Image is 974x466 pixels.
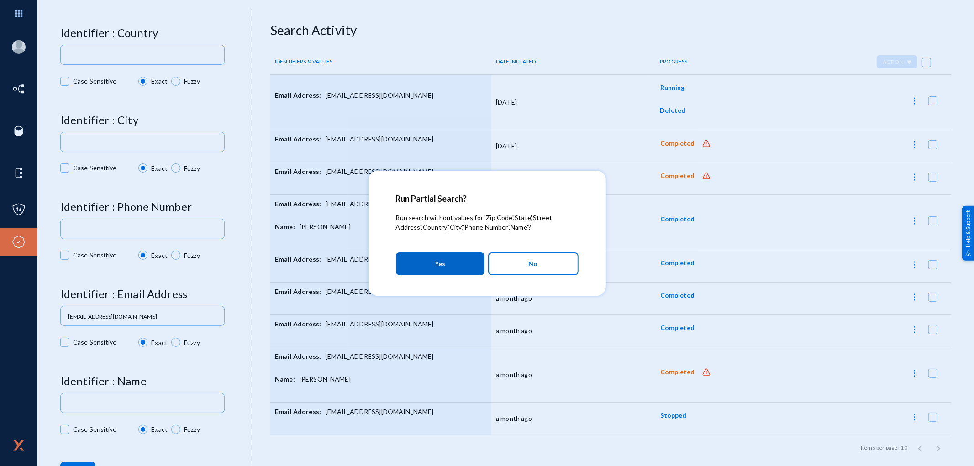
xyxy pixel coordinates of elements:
[488,252,579,275] button: No
[396,252,484,275] button: Yes
[396,194,579,204] h2: Run Partial Search?
[396,213,579,232] p: Run search without values for 'Zip Code','State','Street Address','Country','City','Phone Number'...
[529,256,538,272] span: No
[435,256,445,272] span: Yes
